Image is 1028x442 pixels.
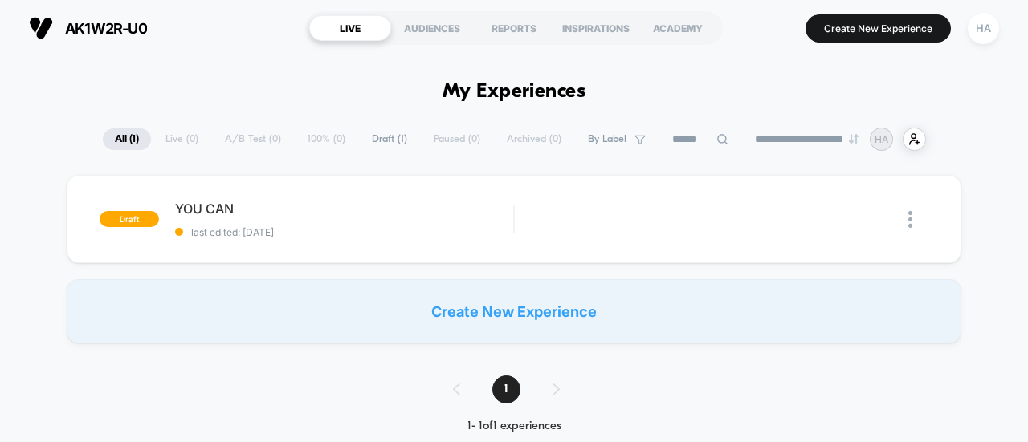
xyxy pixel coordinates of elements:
h1: My Experiences [443,80,586,103]
div: INSPIRATIONS [555,15,637,41]
span: draft [100,211,159,227]
div: LIVE [309,15,391,41]
span: By Label [588,133,626,145]
img: close [908,211,912,228]
div: AUDIENCES [391,15,473,41]
div: HA [968,13,999,44]
span: Draft ( 1 ) [360,128,419,150]
div: REPORTS [473,15,555,41]
button: ak1w2r-u0 [24,15,152,41]
img: Visually logo [29,16,53,40]
img: end [849,134,859,144]
div: Create New Experience [67,279,961,343]
span: All ( 1 ) [103,128,151,150]
p: HA [875,133,888,145]
span: 1 [492,375,520,403]
div: ACADEMY [637,15,719,41]
button: Create New Experience [806,14,951,43]
span: last edited: [DATE] [175,226,513,238]
span: YOU CAN [175,201,513,217]
button: HA [963,12,1004,45]
div: 1 - 1 of 1 experiences [437,420,592,433]
span: ak1w2r-u0 [65,20,147,37]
